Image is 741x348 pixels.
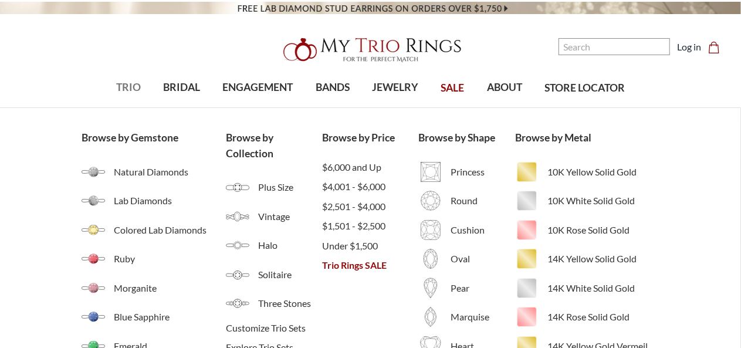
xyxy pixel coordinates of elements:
[152,69,211,107] a: BRIDAL
[252,107,263,108] button: submenu toggle
[547,281,659,295] span: 14K White Solid Gold
[451,310,515,324] span: Marquise
[515,218,659,242] a: 10K Rose Solid Gold
[322,160,418,174] a: $6,000 and Up
[515,130,659,146] a: Browse by Metal
[515,247,659,271] a: 14K Yellow Solid Gold
[708,42,720,53] svg: cart.cart_preview
[258,268,322,282] span: Solitaire
[322,258,418,272] a: Trio Rings SALE
[547,223,659,237] span: 10K Rose Solid Gold
[82,218,226,242] a: Colored Lab Diamonds
[322,200,418,214] a: $2,501 - $4,000
[419,218,515,242] a: Cushion
[419,189,515,212] a: Round
[163,80,200,95] span: BRIDAL
[226,175,322,199] a: Plus Size
[515,189,659,212] a: 10K White Solid Gold
[322,239,418,253] a: Under $1,500
[441,80,465,96] span: SALE
[226,234,322,257] a: Halo
[114,194,226,208] span: Lab Diamonds
[547,194,659,208] span: 10K White Solid Gold
[277,31,465,69] img: My Trio Rings
[304,69,361,107] a: BANDS
[419,276,515,300] a: Pear
[114,281,226,295] span: Morganite
[419,130,515,146] a: Browse by Shape
[390,107,401,108] button: submenu toggle
[82,276,226,300] a: Morganite
[258,296,322,310] span: Three Stones
[105,69,152,107] a: TRIO
[82,189,105,212] img: Lab Grown Diamonds
[82,276,105,300] img: Morganite
[114,223,226,237] span: Colored Lab Diamonds
[82,130,226,146] a: Browse by Gemstone
[82,247,105,271] img: Ruby
[451,223,515,237] span: Cushion
[372,80,418,95] span: JEWELRY
[533,69,636,107] a: STORE LOCATOR
[544,80,625,96] span: STORE LOCATOR
[123,107,134,108] button: submenu toggle
[82,160,105,184] img: Natural Diamonds
[547,252,659,266] span: 14K Yellow Solid Gold
[547,165,659,179] span: 10K Yellow Solid Gold
[211,69,304,107] a: ENGAGEMENT
[429,69,475,107] a: SALE
[316,80,350,95] span: BANDS
[419,247,515,271] a: Oval
[258,238,322,252] span: Halo
[499,107,510,108] button: submenu toggle
[82,189,226,212] a: Lab Diamonds
[451,165,515,179] span: Princess
[114,165,226,179] span: Natural Diamonds
[451,252,515,266] span: Oval
[547,310,659,324] span: 14K Rose Solid Gold
[226,205,322,228] a: Vintage
[226,321,322,335] span: Customize Trio Sets
[515,160,659,184] a: 10K Yellow Solid Gold
[116,80,141,95] span: TRIO
[226,292,249,315] img: Three Stones
[82,218,105,242] img: Colored Diamonds
[708,40,727,54] a: Cart with 0 items
[226,205,249,228] img: Vintage
[419,160,515,184] a: Princess
[215,31,526,69] a: My Trio Rings
[487,80,522,95] span: ABOUT
[559,38,670,55] input: Search and use arrows or TAB to navigate results
[82,160,226,184] a: Natural Diamonds
[114,252,226,266] span: Ruby
[451,194,515,208] span: Round
[222,80,293,95] span: ENGAGEMENT
[322,130,418,146] a: Browse by Price
[258,180,322,194] span: Plus Size
[226,175,249,199] img: Plus Size
[226,130,322,161] a: Browse by Collection
[419,305,515,329] a: Marquise
[258,210,322,224] span: Vintage
[82,247,226,271] a: Ruby
[226,234,249,257] img: Halo
[226,263,249,286] img: Solitaire
[327,107,339,108] button: submenu toggle
[322,180,418,194] a: $4,001 - $6,000
[515,305,659,329] a: 14K Rose Solid Gold
[322,219,418,233] a: $1,501 - $2,500
[361,69,429,107] a: JEWELRY
[226,263,322,286] a: Solitaire
[476,69,533,107] a: ABOUT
